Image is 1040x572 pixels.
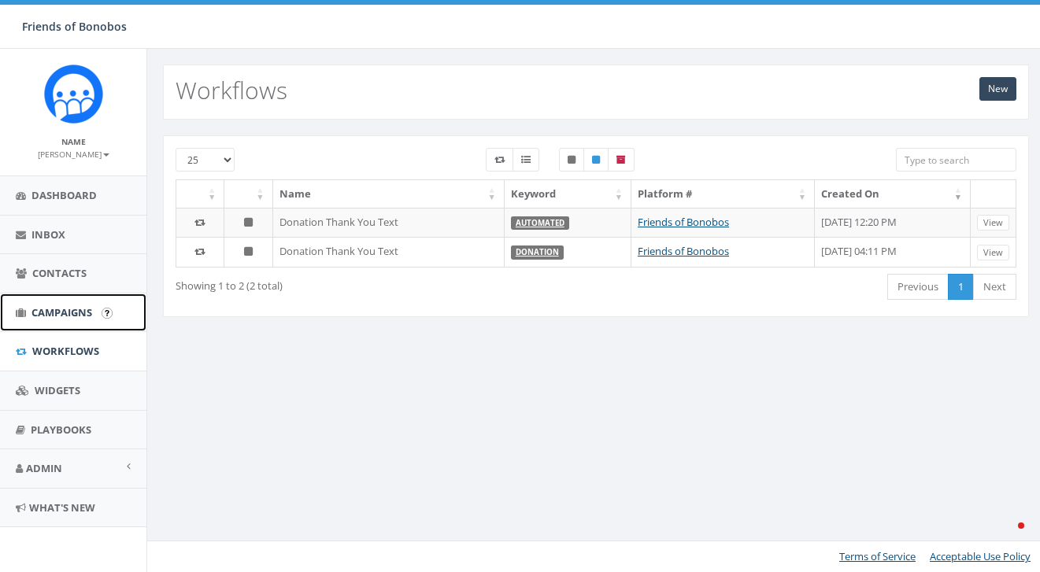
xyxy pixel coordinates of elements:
[176,77,287,103] h2: Workflows
[176,272,513,293] div: Showing 1 to 2 (2 total)
[608,148,635,172] label: Archived
[948,274,974,300] a: 1
[176,180,224,208] th: : activate to sort column ascending
[61,136,86,147] small: Name
[516,247,559,257] a: Donation
[930,549,1031,563] a: Acceptable Use Policy
[815,208,971,238] td: [DATE] 12:20 PM
[38,146,109,161] a: [PERSON_NAME]
[583,148,609,172] label: Published
[273,180,505,208] th: Name: activate to sort column ascending
[559,148,584,172] label: Unpublished
[26,461,62,475] span: Admin
[977,245,1009,261] a: View
[516,218,564,228] a: Automated
[839,549,916,563] a: Terms of Service
[887,274,949,300] a: Previous
[638,215,729,229] a: Friends of Bonobos
[505,180,631,208] th: Keyword: activate to sort column ascending
[815,237,971,267] td: [DATE] 04:11 PM
[22,19,127,34] span: Friends of Bonobos
[631,180,815,208] th: Platform #: activate to sort column ascending
[513,148,539,172] label: Menu
[31,305,92,319] span: Campaigns
[35,383,80,397] span: Widgets
[244,217,253,227] i: Unpublished
[986,518,1024,556] iframe: Intercom live chat
[102,308,113,319] input: Submit
[29,500,95,515] span: What's New
[244,246,253,256] i: Unpublished
[973,274,1016,300] a: Next
[31,423,91,437] span: Playbooks
[273,208,505,238] td: Donation Thank You Text
[32,344,99,358] span: Workflows
[815,180,971,208] th: Created On: activate to sort column ascending
[273,237,505,267] td: Donation Thank You Text
[31,227,65,242] span: Inbox
[31,188,97,202] span: Dashboard
[979,77,1016,101] a: New
[224,180,272,208] th: : activate to sort column ascending
[638,244,729,258] a: Friends of Bonobos
[486,148,513,172] label: Workflow
[32,266,87,280] span: Contacts
[38,149,109,160] small: [PERSON_NAME]
[896,148,1016,172] input: Type to search
[44,65,103,124] img: Rally_Corp_Icon.png
[977,215,1009,231] a: View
